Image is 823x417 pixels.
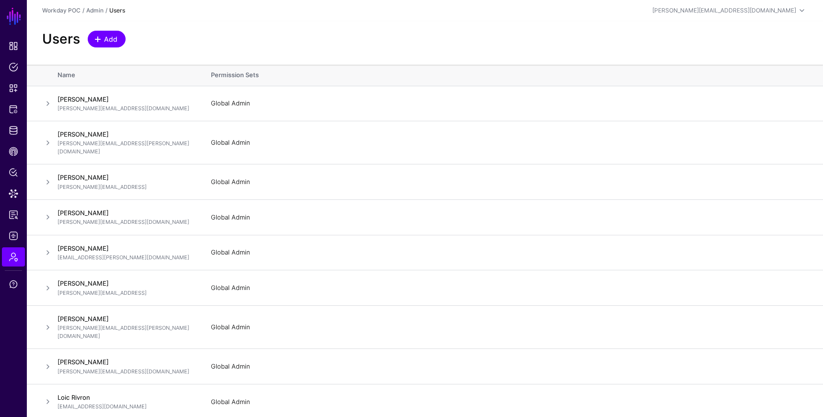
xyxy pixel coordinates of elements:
span: Data Lens [9,189,18,198]
a: Dashboard [2,36,25,56]
span: Access Reporting [9,210,18,220]
p: [PERSON_NAME][EMAIL_ADDRESS] [58,289,192,297]
h4: [PERSON_NAME] [58,173,192,182]
div: [PERSON_NAME][EMAIL_ADDRESS][DOMAIN_NAME] [652,6,796,15]
span: Support [9,279,18,289]
h4: [PERSON_NAME] [58,130,192,139]
a: SGNL [6,6,22,27]
p: [PERSON_NAME][EMAIL_ADDRESS] [58,183,192,191]
strong: Users [109,7,125,14]
div: Global Admin [211,138,808,148]
span: Identity Data Fabric [9,126,18,135]
span: Logs [9,231,18,241]
div: / [81,6,86,15]
div: Global Admin [211,323,808,332]
p: [PERSON_NAME][EMAIL_ADDRESS][PERSON_NAME][DOMAIN_NAME] [58,324,192,340]
h4: [PERSON_NAME] [58,95,192,104]
span: Admin [9,252,18,262]
div: Global Admin [211,362,808,371]
h2: Users [42,31,80,47]
span: Policies [9,62,18,72]
h4: Loic Rivron [58,393,192,402]
th: Name [58,65,201,86]
div: / [104,6,109,15]
h4: [PERSON_NAME] [58,279,192,288]
h4: [PERSON_NAME] [58,244,192,253]
span: Snippets [9,83,18,93]
a: Admin [2,247,25,266]
a: Admin [86,7,104,14]
div: Global Admin [211,213,808,222]
h4: [PERSON_NAME] [58,358,192,366]
a: Data Lens [2,184,25,203]
p: [PERSON_NAME][EMAIL_ADDRESS][DOMAIN_NAME] [58,218,192,226]
p: [PERSON_NAME][EMAIL_ADDRESS][DOMAIN_NAME] [58,368,192,376]
p: [EMAIL_ADDRESS][PERSON_NAME][DOMAIN_NAME] [58,254,192,262]
a: Protected Systems [2,100,25,119]
span: Protected Systems [9,104,18,114]
span: Policy Lens [9,168,18,177]
div: Global Admin [211,248,808,257]
a: Workday POC [42,7,81,14]
a: Access Reporting [2,205,25,224]
a: Add [88,31,126,47]
h4: [PERSON_NAME] [58,208,192,217]
div: Global Admin [211,99,808,108]
p: [EMAIL_ADDRESS][DOMAIN_NAME] [58,403,192,411]
a: Snippets [2,79,25,98]
div: Global Admin [211,397,808,407]
span: Add [103,34,119,44]
a: Identity Data Fabric [2,121,25,140]
h4: [PERSON_NAME] [58,314,192,323]
a: Logs [2,226,25,245]
span: Dashboard [9,41,18,51]
div: Global Admin [211,177,808,187]
a: Policy Lens [2,163,25,182]
a: Policies [2,58,25,77]
span: CAEP Hub [9,147,18,156]
p: [PERSON_NAME][EMAIL_ADDRESS][DOMAIN_NAME] [58,104,192,113]
p: [PERSON_NAME][EMAIL_ADDRESS][PERSON_NAME][DOMAIN_NAME] [58,139,192,155]
th: Permission Sets [201,65,823,86]
a: CAEP Hub [2,142,25,161]
div: Global Admin [211,283,808,293]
